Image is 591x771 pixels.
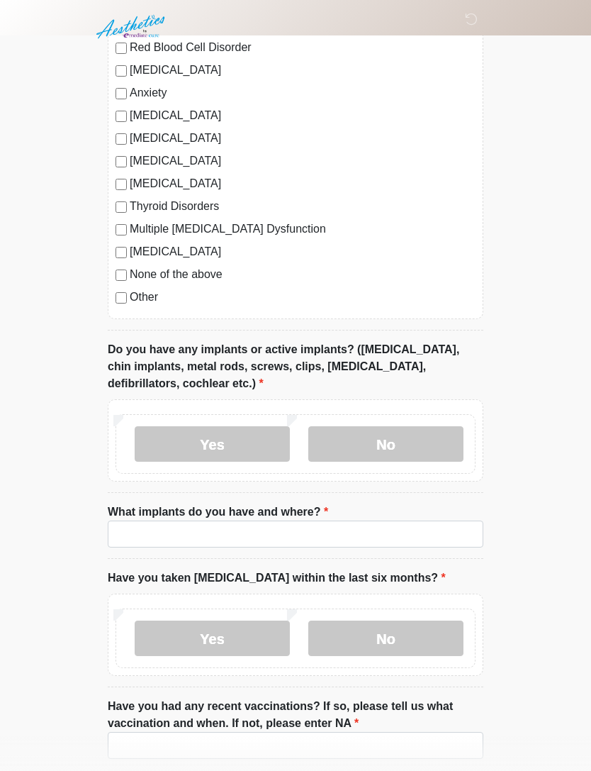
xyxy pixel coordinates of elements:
[130,84,475,101] label: Anxiety
[116,133,127,145] input: [MEDICAL_DATA]
[116,179,127,190] input: [MEDICAL_DATA]
[108,570,446,587] label: Have you taken [MEDICAL_DATA] within the last six months?
[130,243,475,260] label: [MEDICAL_DATA]
[108,504,328,521] label: What implants do you have and where?
[94,11,171,43] img: Aesthetics by Emediate Cure Logo
[130,130,475,147] label: [MEDICAL_DATA]
[116,247,127,258] input: [MEDICAL_DATA]
[135,426,290,462] label: Yes
[130,289,475,306] label: Other
[108,341,483,392] label: Do you have any implants or active implants? ([MEDICAL_DATA], chin implants, metal rods, screws, ...
[116,156,127,167] input: [MEDICAL_DATA]
[130,107,475,124] label: [MEDICAL_DATA]
[116,270,127,281] input: None of the above
[116,292,127,304] input: Other
[108,698,483,732] label: Have you had any recent vaccinations? If so, please tell us what vaccination and when. If not, pl...
[308,426,463,462] label: No
[130,175,475,192] label: [MEDICAL_DATA]
[116,201,127,213] input: Thyroid Disorders
[116,88,127,99] input: Anxiety
[130,152,475,170] label: [MEDICAL_DATA]
[116,224,127,235] input: Multiple [MEDICAL_DATA] Dysfunction
[308,621,463,656] label: No
[130,198,475,215] label: Thyroid Disorders
[130,221,475,238] label: Multiple [MEDICAL_DATA] Dysfunction
[116,65,127,77] input: [MEDICAL_DATA]
[130,62,475,79] label: [MEDICAL_DATA]
[116,111,127,122] input: [MEDICAL_DATA]
[130,266,475,283] label: None of the above
[135,621,290,656] label: Yes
